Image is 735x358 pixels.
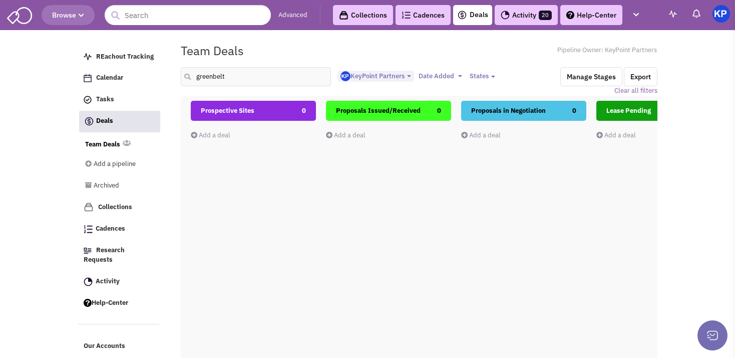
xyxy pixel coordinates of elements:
[84,202,94,212] img: icon-collection-lavender.png
[419,72,454,80] span: Date Added
[495,5,558,25] a: Activity20
[79,220,160,239] a: Cadences
[42,5,95,25] button: Browse
[539,11,552,20] span: 20
[302,101,306,121] span: 0
[201,106,254,115] span: Prospective Sites
[7,5,32,24] img: SmartAdmin
[96,277,120,285] span: Activity
[84,342,125,350] span: Our Accounts
[572,101,576,121] span: 0
[98,203,132,211] span: Collections
[560,5,622,25] a: Help-Center
[85,140,120,149] a: Team Deals
[191,131,230,139] a: Add a deal
[84,115,94,127] img: icon-deals.svg
[79,241,160,270] a: Research Requests
[457,9,467,21] img: icon-deals.svg
[181,67,331,86] input: Search deals
[85,155,146,174] a: Add a pipeline
[336,106,421,115] span: Proposals Issued/Received
[339,11,348,20] img: icon-collection-lavender-black.svg
[84,299,92,307] img: help.png
[79,337,160,356] a: Our Accounts
[105,5,271,25] input: Search
[79,294,160,313] a: Help-Center
[79,272,160,291] a: Activity
[333,5,393,25] a: Collections
[471,106,546,115] span: Proposals in Negotiation
[396,5,451,25] a: Cadences
[79,111,160,132] a: Deals
[712,5,730,23] img: KeyPoint Partners
[79,48,160,67] a: REachout Tracking
[96,95,114,104] span: Tasks
[437,101,441,121] span: 0
[606,106,651,115] span: Lease Pending
[560,67,622,86] button: Manage Stages
[467,71,498,82] button: States
[326,131,365,139] a: Add a deal
[96,52,154,61] span: REachout Tracking
[85,176,146,196] a: Archived
[340,72,405,80] span: KeyPoint Partners
[96,74,123,82] span: Calendar
[84,248,92,254] img: Research.png
[457,9,488,21] a: Deals
[84,96,92,104] img: icon-tasks.png
[461,131,501,139] a: Add a deal
[79,198,160,217] a: Collections
[96,225,125,233] span: Cadences
[557,46,657,55] span: Pipeline Owner: KeyPoint Partners
[181,44,244,57] h1: Team Deals
[402,12,411,19] img: Cadences_logo.png
[340,71,350,81] img: Gp5tB00MpEGTGSMiAkF79g.png
[84,246,125,264] span: Research Requests
[596,131,636,139] a: Add a deal
[84,277,93,286] img: Activity.png
[278,11,307,20] a: Advanced
[614,86,657,96] a: Clear all filters
[79,69,160,88] a: Calendar
[566,11,574,19] img: help.png
[337,71,414,82] button: KeyPoint Partners
[79,90,160,109] a: Tasks
[624,67,657,86] button: Export
[84,74,92,82] img: Calendar.png
[470,72,489,80] span: States
[416,71,465,82] button: Date Added
[501,11,510,20] img: Activity.png
[84,225,93,233] img: Cadences_logo.png
[52,11,84,20] span: Browse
